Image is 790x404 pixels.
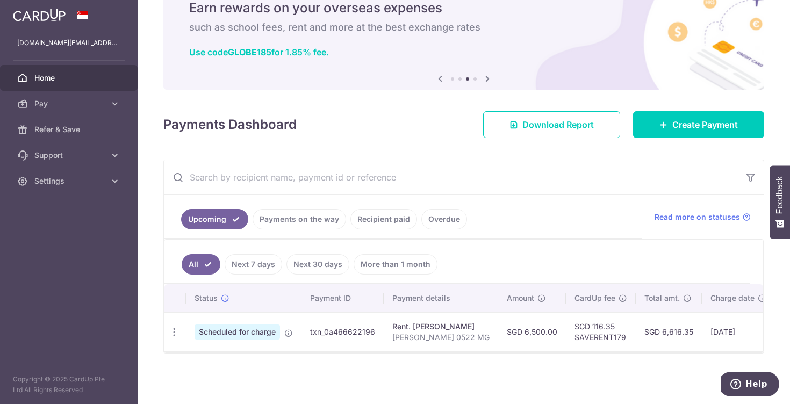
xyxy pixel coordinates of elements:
[721,372,779,399] iframe: Opens a widget where you can find more information
[34,73,105,83] span: Home
[566,312,636,351] td: SGD 116.35 SAVERENT179
[702,312,775,351] td: [DATE]
[189,47,329,57] a: Use codeGLOBE185for 1.85% fee.
[34,98,105,109] span: Pay
[644,293,680,304] span: Total amt.
[163,115,297,134] h4: Payments Dashboard
[228,47,271,57] b: GLOBE185
[195,293,218,304] span: Status
[195,324,280,340] span: Scheduled for charge
[574,293,615,304] span: CardUp fee
[225,254,282,275] a: Next 7 days
[421,209,467,229] a: Overdue
[710,293,755,304] span: Charge date
[636,312,702,351] td: SGD 6,616.35
[253,209,346,229] a: Payments on the way
[498,312,566,351] td: SGD 6,500.00
[655,212,740,222] span: Read more on statuses
[286,254,349,275] a: Next 30 days
[350,209,417,229] a: Recipient paid
[672,118,738,131] span: Create Payment
[483,111,620,138] a: Download Report
[522,118,594,131] span: Download Report
[301,312,384,351] td: txn_0a466622196
[164,160,738,194] input: Search by recipient name, payment id or reference
[34,150,105,161] span: Support
[182,254,220,275] a: All
[770,165,790,239] button: Feedback - Show survey
[301,284,384,312] th: Payment ID
[392,332,490,343] p: [PERSON_NAME] 0522 MG
[354,254,437,275] a: More than 1 month
[17,38,120,48] p: [DOMAIN_NAME][EMAIL_ADDRESS][DOMAIN_NAME]
[655,212,751,222] a: Read more on statuses
[392,321,490,332] div: Rent. [PERSON_NAME]
[34,124,105,135] span: Refer & Save
[34,176,105,186] span: Settings
[181,209,248,229] a: Upcoming
[384,284,498,312] th: Payment details
[775,176,785,214] span: Feedback
[633,111,764,138] a: Create Payment
[13,9,66,21] img: CardUp
[507,293,534,304] span: Amount
[189,21,738,34] h6: such as school fees, rent and more at the best exchange rates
